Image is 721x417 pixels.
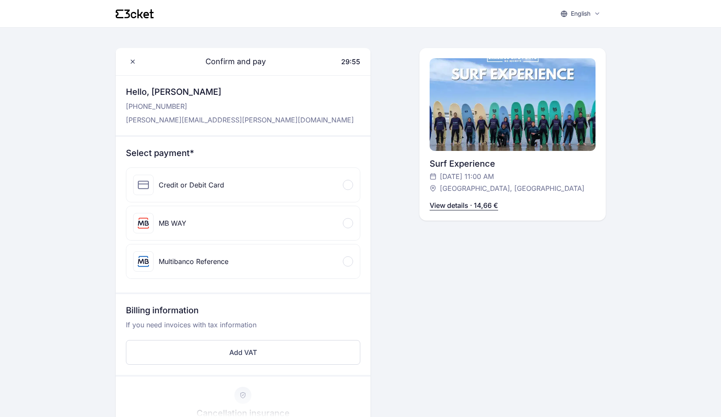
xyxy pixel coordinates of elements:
h3: Select payment* [126,147,360,159]
span: [GEOGRAPHIC_DATA], [GEOGRAPHIC_DATA] [440,183,584,193]
button: Add VAT [126,340,360,365]
div: Credit or Debit Card [159,180,224,190]
span: [DATE] 11:00 AM [440,171,494,182]
h3: Hello, [PERSON_NAME] [126,86,354,98]
p: English [571,9,590,18]
div: Multibanco Reference [159,256,228,267]
p: If you need invoices with tax information [126,320,360,337]
div: Surf Experience [430,158,596,170]
div: MB WAY [159,218,186,228]
p: [PHONE_NUMBER] [126,101,354,111]
span: 29:55 [341,57,360,66]
p: [PERSON_NAME][EMAIL_ADDRESS][PERSON_NAME][DOMAIN_NAME] [126,115,354,125]
h3: Billing information [126,304,360,320]
p: View details · 14,66 € [430,200,498,210]
span: Confirm and pay [195,56,266,68]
